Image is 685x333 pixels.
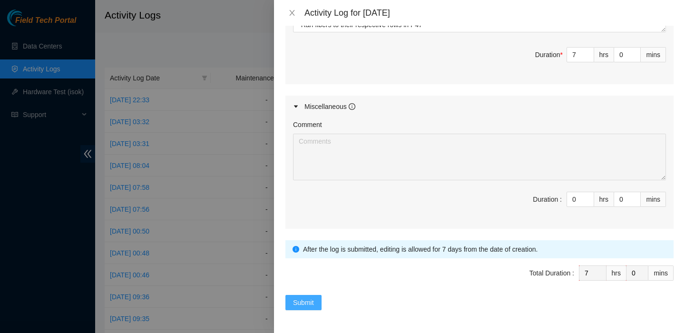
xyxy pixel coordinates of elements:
button: Close [285,9,299,18]
div: mins [641,192,666,207]
textarea: Comment [293,134,666,180]
span: info-circle [349,103,355,110]
span: caret-right [293,104,299,109]
span: Submit [293,297,314,308]
div: Miscellaneous info-circle [285,96,674,118]
span: info-circle [293,246,299,253]
div: hrs [594,47,614,62]
div: After the log is submitted, editing is allowed for 7 days from the date of creation. [303,244,666,255]
span: close [288,9,296,17]
div: Activity Log for [DATE] [304,8,674,18]
div: Duration [535,49,563,60]
button: Submit [285,295,322,310]
div: Total Duration : [529,268,574,278]
div: Miscellaneous [304,101,355,112]
div: mins [641,47,666,62]
div: hrs [594,192,614,207]
div: Duration : [533,194,562,205]
div: mins [648,265,674,281]
div: hrs [607,265,626,281]
label: Comment [293,119,322,130]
